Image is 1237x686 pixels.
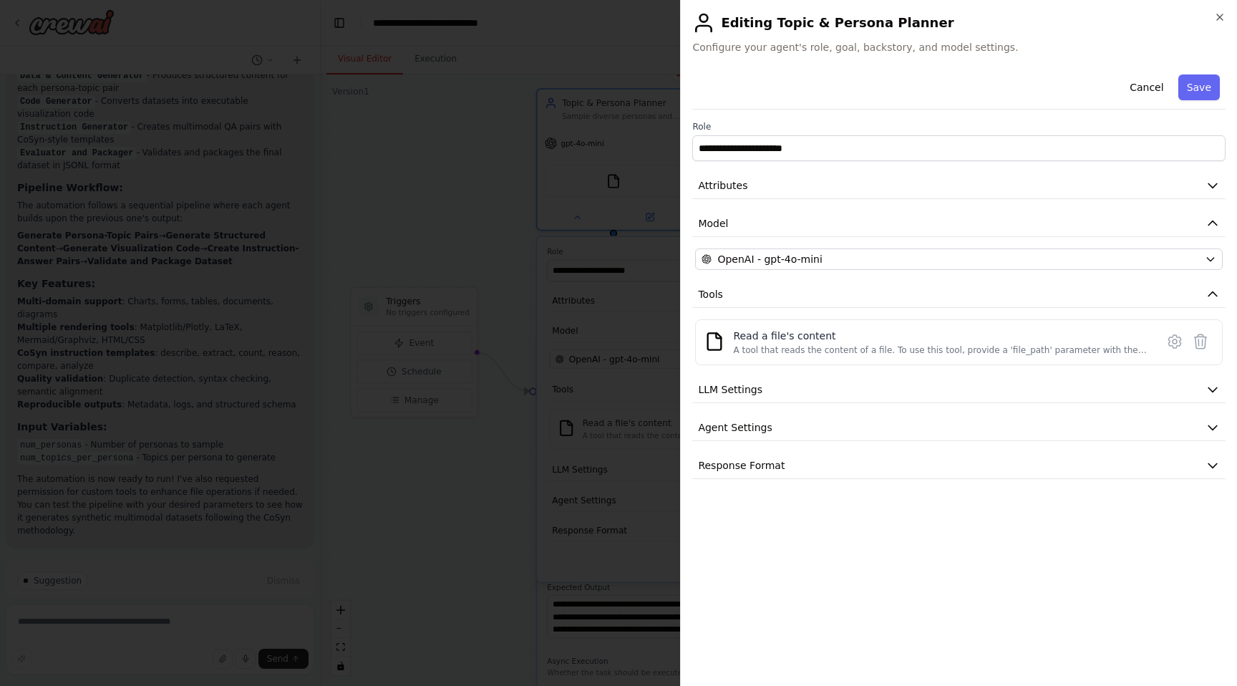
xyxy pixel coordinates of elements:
span: Model [698,216,728,231]
span: LLM Settings [698,382,762,397]
span: Response Format [698,458,785,473]
span: Attributes [698,178,747,193]
img: FileReadTool [704,332,724,352]
div: A tool that reads the content of a file. To use this tool, provide a 'file_path' parameter with t... [733,344,1148,356]
button: Agent Settings [692,415,1226,441]
button: Configure tool [1162,329,1188,354]
button: OpenAI - gpt-4o-mini [695,248,1223,270]
span: Tools [698,287,723,301]
div: Read a file's content [733,329,1148,343]
button: Cancel [1121,74,1172,100]
span: Agent Settings [698,420,772,435]
button: Save [1178,74,1220,100]
button: LLM Settings [692,377,1226,403]
button: Model [692,211,1226,237]
button: Tools [692,281,1226,308]
label: Role [692,121,1226,132]
span: OpenAI - gpt-4o-mini [717,252,822,266]
button: Response Format [692,453,1226,479]
button: Delete tool [1188,329,1213,354]
button: Attributes [692,173,1226,199]
span: Configure your agent's role, goal, backstory, and model settings. [692,40,1226,54]
h2: Editing Topic & Persona Planner [692,11,1226,34]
